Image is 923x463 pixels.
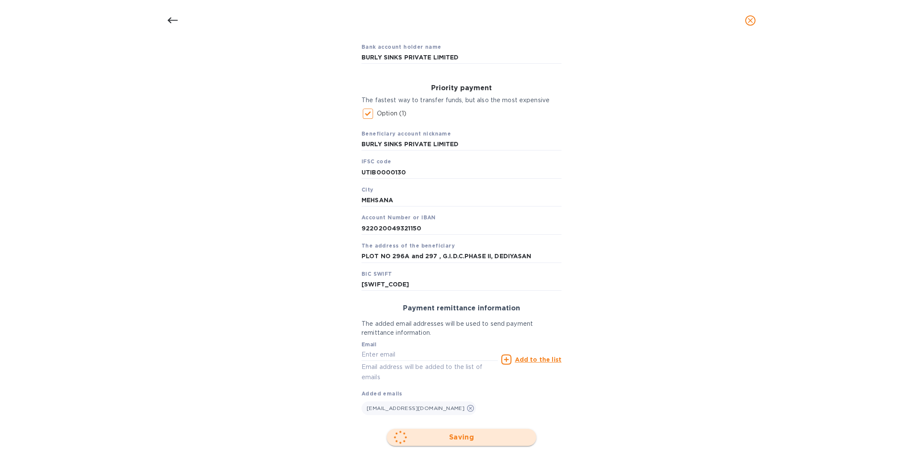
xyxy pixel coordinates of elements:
p: The fastest way to transfer funds, but also the most expensive [362,96,561,105]
input: BIC SWIFT [362,278,561,291]
input: Beneficiary account nickname [362,138,561,151]
p: The added email addresses will be used to send payment remittance information. [362,319,561,337]
b: Added emails [362,390,403,397]
label: Email [362,342,376,347]
h3: Priority payment [362,84,561,92]
b: Account Number or IBAN [362,214,436,221]
u: Add to the list [515,356,561,363]
p: Option (1) [377,109,406,118]
input: IFSC code [362,166,561,179]
p: Email address will be added to the list of emails [362,362,498,382]
b: The address of the beneficiary [362,242,455,249]
input: Enter email [362,348,498,361]
span: [EMAIL_ADDRESS][DOMAIN_NAME] [367,405,464,411]
input: Account Number or IBAN [362,222,561,235]
b: City [362,186,373,193]
b: IFSC code [362,158,391,165]
h3: Payment remittance information [362,304,561,313]
input: The address of the beneficiary [362,250,561,263]
input: City [362,194,561,207]
b: Beneficiary account nickname [362,130,451,137]
div: [EMAIL_ADDRESS][DOMAIN_NAME] [362,401,476,415]
b: BIC SWIFT [362,271,392,277]
b: Bank account holder name [362,44,441,50]
button: close [740,10,761,31]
